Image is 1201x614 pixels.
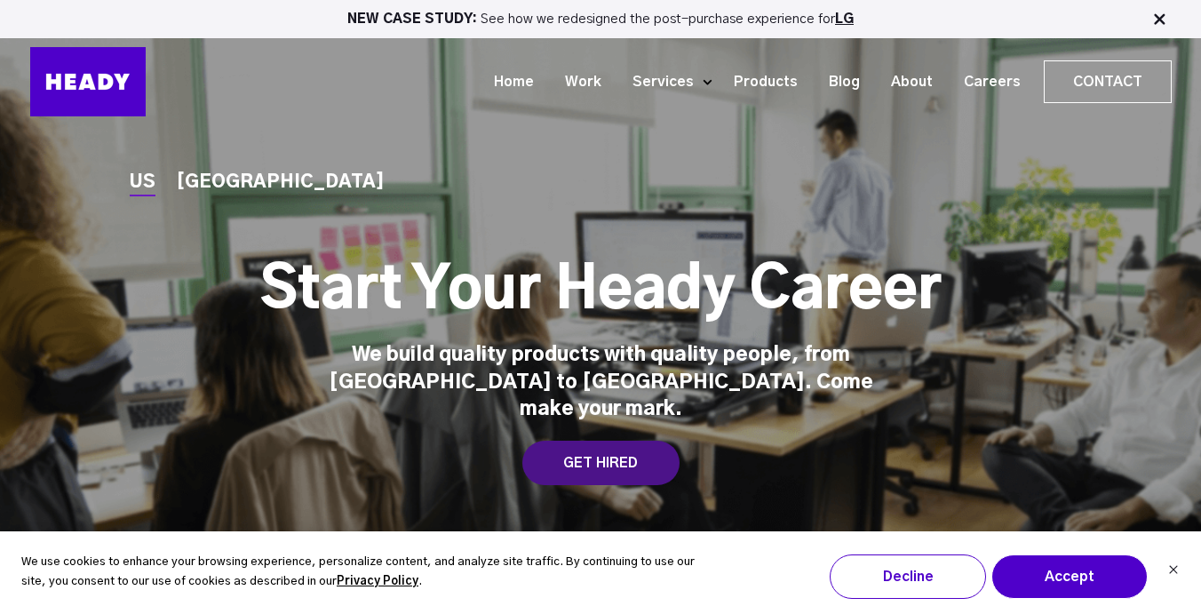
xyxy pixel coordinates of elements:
img: Close Bar [1150,11,1168,28]
button: Decline [830,554,986,599]
a: GET HIRED [522,441,680,485]
a: Privacy Policy [337,572,418,593]
button: Accept [991,554,1148,599]
a: Services [610,66,703,99]
a: About [869,66,942,99]
button: Dismiss cookie banner [1168,562,1179,581]
p: See how we redesigned the post-purchase experience for [8,12,1193,26]
div: We build quality products with quality people, from [GEOGRAPHIC_DATA] to [GEOGRAPHIC_DATA]. Come ... [325,341,876,423]
h1: Start Your Heady Career [260,256,942,327]
a: US [130,173,155,192]
a: LG [835,12,854,26]
a: Products [712,66,807,99]
a: [GEOGRAPHIC_DATA] [177,173,385,192]
div: Navigation Menu [163,60,1172,103]
a: Blog [807,66,869,99]
a: Work [543,66,610,99]
a: Careers [942,66,1030,99]
p: We use cookies to enhance your browsing experience, personalize content, and analyze site traffic... [21,553,699,594]
img: Heady_Logo_Web-01 (1) [30,47,146,116]
strong: NEW CASE STUDY: [347,12,481,26]
a: Contact [1045,61,1171,102]
a: Home [472,66,543,99]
